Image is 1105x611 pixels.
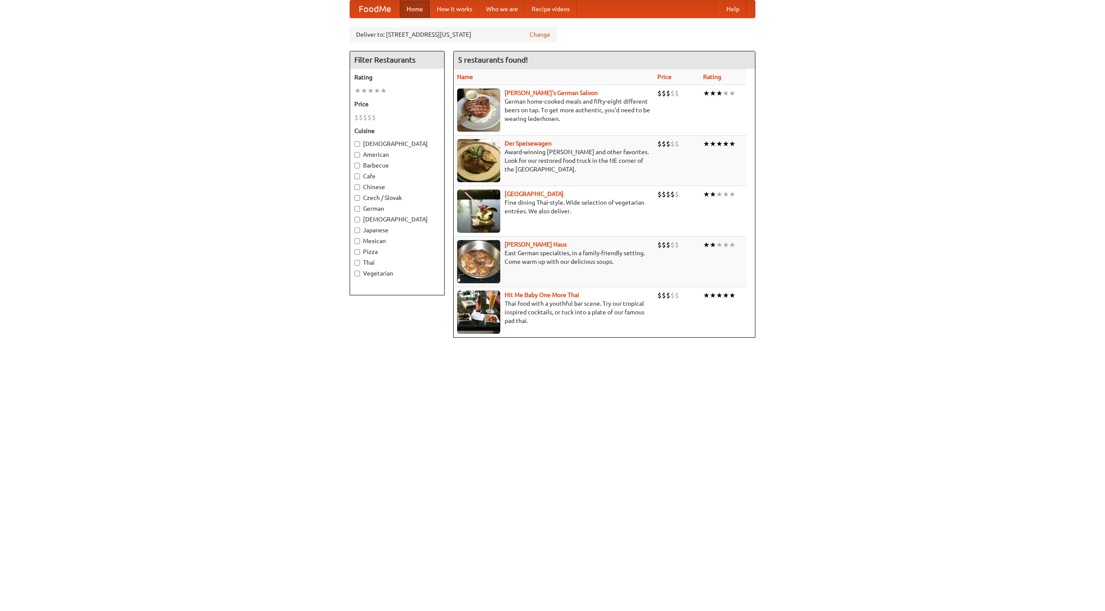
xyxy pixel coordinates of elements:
li: ★ [703,139,710,149]
p: Fine dining Thai-style. Wide selection of vegetarian entrées. We also deliver. [457,198,650,215]
h5: Cuisine [354,127,440,135]
li: $ [670,240,675,250]
li: ★ [716,89,723,98]
label: German [354,204,440,213]
a: [PERSON_NAME]'s German Saloon [505,89,598,96]
label: Vegetarian [354,269,440,278]
li: ★ [710,190,716,199]
li: ★ [723,291,729,300]
input: Japanese [354,228,360,233]
b: Hit Me Baby One More Thai [505,291,579,298]
li: ★ [367,86,374,95]
input: [DEMOGRAPHIC_DATA] [354,141,360,147]
li: ★ [723,89,729,98]
li: $ [675,139,679,149]
label: Cafe [354,172,440,180]
li: $ [675,240,679,250]
li: ★ [729,190,736,199]
li: ★ [723,240,729,250]
input: American [354,152,360,158]
li: $ [675,190,679,199]
a: Home [400,0,430,18]
li: $ [662,190,666,199]
label: American [354,150,440,159]
a: Recipe videos [525,0,577,18]
img: esthers.jpg [457,89,500,132]
label: Barbecue [354,161,440,170]
li: ★ [729,89,736,98]
li: $ [666,240,670,250]
a: Rating [703,73,721,80]
li: $ [662,240,666,250]
li: ★ [716,240,723,250]
li: $ [367,113,372,122]
li: $ [670,190,675,199]
a: How it works [430,0,479,18]
h4: Filter Restaurants [350,51,444,69]
li: $ [662,89,666,98]
a: Name [457,73,473,80]
input: Vegetarian [354,271,360,276]
li: $ [657,240,662,250]
li: $ [675,89,679,98]
input: Chinese [354,184,360,190]
div: Deliver to: [STREET_ADDRESS][US_STATE] [350,27,557,42]
li: $ [657,291,662,300]
h5: Rating [354,73,440,82]
li: ★ [703,190,710,199]
img: kohlhaus.jpg [457,240,500,283]
li: ★ [710,291,716,300]
input: Barbecue [354,163,360,168]
li: $ [670,139,675,149]
li: $ [666,291,670,300]
ng-pluralize: 5 restaurants found! [458,56,528,64]
li: $ [354,113,359,122]
img: babythai.jpg [457,291,500,334]
li: ★ [723,139,729,149]
li: $ [359,113,363,122]
label: Chinese [354,183,440,191]
li: ★ [716,190,723,199]
label: Thai [354,258,440,267]
input: German [354,206,360,212]
li: ★ [729,139,736,149]
li: $ [657,190,662,199]
img: satay.jpg [457,190,500,233]
li: ★ [354,86,361,95]
li: ★ [374,86,380,95]
a: FoodMe [350,0,400,18]
li: $ [666,139,670,149]
li: ★ [716,139,723,149]
li: $ [670,89,675,98]
li: ★ [361,86,367,95]
input: [DEMOGRAPHIC_DATA] [354,217,360,222]
p: Award-winning [PERSON_NAME] and other favorites. Look for our restored food truck in the NE corne... [457,148,650,174]
a: [GEOGRAPHIC_DATA] [505,190,564,197]
li: $ [657,89,662,98]
label: [DEMOGRAPHIC_DATA] [354,215,440,224]
h5: Price [354,100,440,108]
li: $ [372,113,376,122]
li: ★ [703,89,710,98]
li: $ [675,291,679,300]
label: Czech / Slovak [354,193,440,202]
a: Who we are [479,0,525,18]
a: Der Speisewagen [505,140,552,147]
a: [PERSON_NAME] Haus [505,241,567,248]
li: ★ [710,89,716,98]
li: $ [657,139,662,149]
input: Mexican [354,238,360,244]
label: Pizza [354,247,440,256]
p: Thai food with a youthful bar scene. Try our tropical inspired cocktails, or tuck into a plate of... [457,299,650,325]
li: ★ [723,190,729,199]
li: ★ [729,291,736,300]
li: $ [666,190,670,199]
input: Cafe [354,174,360,179]
li: $ [662,291,666,300]
a: Help [720,0,746,18]
input: Czech / Slovak [354,195,360,201]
